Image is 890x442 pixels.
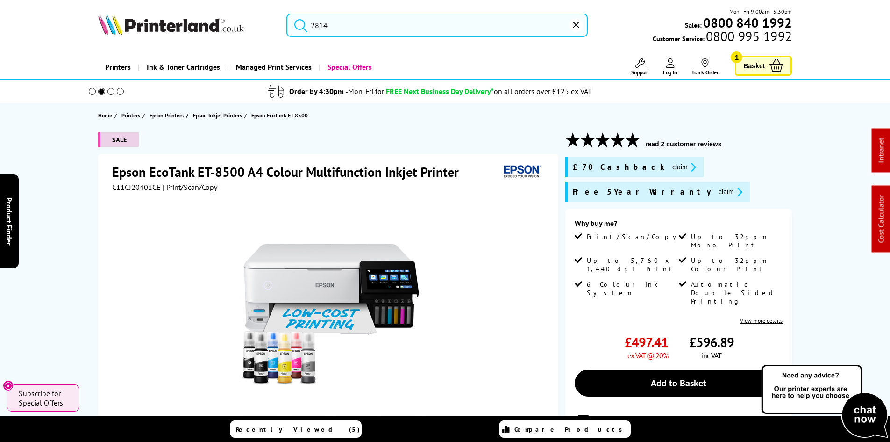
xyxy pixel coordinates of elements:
a: Log In [663,58,677,76]
a: Epson Inkjet Printers [193,110,244,120]
div: Why buy me? [575,218,783,232]
span: SALE [98,132,139,147]
span: £497.41 [625,333,668,351]
span: Mon-Fri for [348,87,384,96]
a: Support [631,58,649,76]
a: Recently Viewed (5) [230,420,362,438]
a: Printerland Logo [98,14,275,36]
span: Customer Service: [653,32,792,43]
span: ex VAT @ 20% [627,351,668,360]
span: Sales: [685,21,702,29]
span: 0800 995 1992 [705,32,792,41]
li: modal_delivery [76,83,785,100]
span: Log In [663,69,677,76]
span: Recently Viewed (5) [236,425,360,434]
span: Automatic Double Sided Printing [691,280,781,305]
h1: Epson EcoTank ET-8500 A4 Colour Multifunction Inkjet Printer [112,163,468,181]
span: Up to 32ppm Colour Print [691,256,781,273]
a: Add to Basket [575,370,783,397]
span: Up to 32ppm Mono Print [691,232,781,249]
a: Intranet [876,138,886,163]
span: Epson EcoTank ET-8500 [251,110,308,120]
button: promo-description [716,187,745,197]
span: Free 5 Year Warranty [573,187,711,197]
span: Up to 5,760 x 1,440 dpi Print [587,256,676,273]
span: Printers [121,110,140,120]
span: 93 In Stock [603,415,684,426]
b: 0800 840 1992 [703,14,792,31]
div: for FREE Next Day Delivery [603,415,783,437]
span: Ink & Toner Cartridges [147,55,220,79]
a: Managed Print Services [227,55,319,79]
img: Open Live Chat window [759,363,890,440]
span: FREE Next Business Day Delivery* [386,87,494,96]
span: Product Finder [5,197,14,245]
span: £70 Cashback [573,162,665,173]
button: promo-description [669,162,699,173]
span: Support [631,69,649,76]
span: 1 [731,51,742,63]
span: Basket [743,59,765,72]
span: Epson Inkjet Printers [193,110,242,120]
a: Printers [98,55,138,79]
a: Basket 1 [735,56,792,76]
a: Compare Products [499,420,631,438]
a: Printers [121,110,142,120]
span: Epson Printers [150,110,184,120]
a: Home [98,110,114,120]
a: Special Offers [319,55,379,79]
span: Mon - Fri 9:00am - 5:30pm [729,7,792,16]
span: inc VAT [702,351,721,360]
img: Epson EcoTank ET-8500 [238,210,421,394]
a: Ink & Toner Cartridges [138,55,227,79]
span: 6 Colour Ink System [587,280,676,297]
a: View more details [740,317,783,324]
a: Cost Calculator [876,195,886,243]
span: Print/Scan/Copy [587,232,683,241]
div: on all orders over £125 ex VAT [494,87,592,96]
img: Printerland Logo [98,14,244,35]
button: Close [3,380,14,391]
span: Home [98,110,112,120]
a: 0800 840 1992 [702,18,792,27]
span: Order by 4:30pm - [289,87,384,96]
a: Track Order [691,58,719,76]
a: Epson EcoTank ET-8500 [251,110,310,120]
span: £596.89 [689,333,734,351]
a: Epson Printers [150,110,186,120]
span: Subscribe for Special Offers [19,389,70,407]
button: read 2 customer reviews [642,140,724,148]
span: | Print/Scan/Copy [163,182,217,192]
span: Compare Products [514,425,627,434]
img: Epson [500,163,543,181]
input: Search product or brand [286,14,588,37]
span: C11CJ20401CE [112,182,161,192]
